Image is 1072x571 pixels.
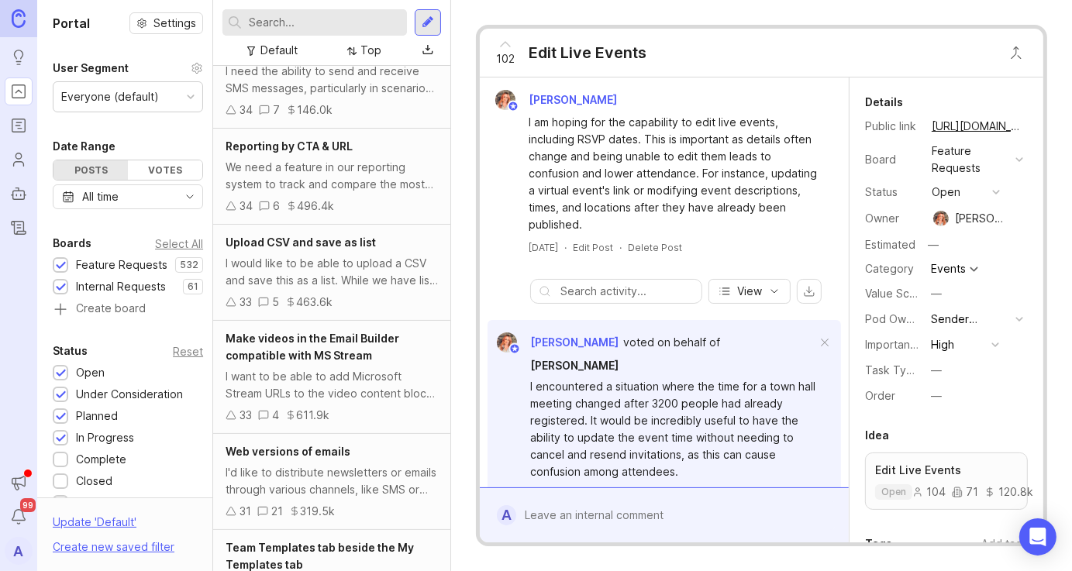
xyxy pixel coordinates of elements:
p: open [881,486,906,498]
div: 71 [952,487,978,497]
p: 61 [188,280,198,293]
span: Upload CSV and save as list [226,236,376,249]
time: [DATE] [529,242,558,253]
div: Events [931,263,966,274]
div: Status [53,342,88,360]
button: Settings [129,12,203,34]
div: User Segment [53,59,129,77]
div: Feature Requests [932,143,1009,177]
div: 319.5k [300,503,335,520]
input: Search... [249,14,401,31]
span: 102 [496,50,515,67]
label: Importance [865,338,923,351]
div: I'd like to distribute newsletters or emails through various channels, like SMS or our intranet, ... [226,464,438,498]
button: export comments [797,279,822,304]
div: Select All [155,239,203,248]
div: Tags [865,535,892,553]
div: Estimated [865,239,915,250]
p: 532 [180,259,198,271]
div: Planned [76,408,118,425]
div: High [931,336,954,353]
div: I would like to be able to upload a CSV and save this as a list. While we have list management se... [226,255,438,289]
a: [URL][DOMAIN_NAME] [927,116,1028,136]
a: SMS 2 Way SendingI need the ability to send and receive SMS messages, particularly in scenarios l... [213,33,450,129]
div: Internal Requests [76,278,166,295]
div: A [497,505,516,525]
span: Web versions of emails [226,445,350,458]
div: — [931,285,942,302]
div: — [923,235,943,255]
div: In Progress [76,429,134,446]
div: 33 [240,294,252,311]
span: 99 [20,498,36,512]
img: member badge [508,343,520,355]
img: Bronwen W [929,211,953,226]
div: 6 [273,198,280,215]
div: 611.9k [296,407,329,424]
a: Roadmaps [5,112,33,139]
div: Votes [128,160,202,180]
input: Search activity... [560,283,694,300]
div: Edit Live Events [529,42,646,64]
div: Date Range [53,137,115,156]
span: [PERSON_NAME] [529,93,617,106]
a: Upload CSV and save as listI would like to be able to upload a CSV and save this as a list. While... [213,225,450,321]
div: I need the ability to send and receive SMS messages, particularly in scenarios like managing sche... [226,63,438,97]
div: — [931,387,942,404]
a: Make videos in the Email Builder compatible with MS StreamI want to be able to add Microsoft Stre... [213,321,450,434]
div: Complete [76,451,126,468]
div: 463.6k [296,294,333,311]
a: Ideas [5,43,33,71]
a: Create board [53,303,203,317]
div: 7 [273,101,280,119]
a: [DATE] [529,241,558,254]
span: Reporting by CTA & URL [226,139,353,153]
a: Autopilot [5,180,33,208]
div: 31 [240,503,251,520]
span: [PERSON_NAME] [530,359,619,372]
a: Reporting by CTA & URLWe need a feature in our reporting system to track and compare the most cli... [213,129,450,225]
div: 104 [912,487,946,497]
div: Open [76,364,105,381]
button: A [5,537,33,565]
div: [PERSON_NAME] [955,210,1009,227]
div: I want to be able to add Microsoft Stream URLs to the video content block in ContactMonkey and ha... [226,368,438,402]
div: Sender Experience [931,311,1009,328]
div: I am hoping for the capability to edit live events, including RSVP dates. This is important as de... [529,114,818,233]
a: Changelog [5,214,33,242]
a: [PERSON_NAME] [530,357,619,374]
button: Notifications [5,503,33,531]
p: Edit Live Events [875,463,1018,478]
div: open [932,184,960,201]
div: Update ' Default ' [53,514,136,538]
svg: toggle icon [178,191,202,203]
div: Not Possible [76,494,141,511]
div: Board [865,151,919,168]
div: 33 [240,407,252,424]
div: — [931,362,942,379]
div: Idea [865,426,889,445]
div: Delete Post [628,241,682,254]
div: 34 [240,198,253,215]
div: Edit Post [573,241,613,254]
div: Details [865,93,903,112]
div: 496.4k [297,198,334,215]
img: member badge [507,101,519,112]
div: · [564,241,567,254]
a: Portal [5,77,33,105]
img: Bronwen W [492,332,522,353]
div: Posts [53,160,128,180]
div: We need a feature in our reporting system to track and compare the most clicked links and Call-to... [226,159,438,193]
a: Web versions of emailsI'd like to distribute newsletters or emails through various channels, like... [213,434,450,530]
label: Task Type [865,363,920,377]
a: Edit Live Eventsopen10471120.8k [865,452,1028,510]
a: Users [5,146,33,174]
div: Category [865,260,919,277]
button: Announcements [5,469,33,497]
div: Reset [173,347,203,356]
button: View [708,279,791,304]
div: I encountered a situation where the time for a town hall meeting changed after 3200 people had al... [530,378,816,480]
span: View [737,284,762,299]
div: 4 [272,407,279,424]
